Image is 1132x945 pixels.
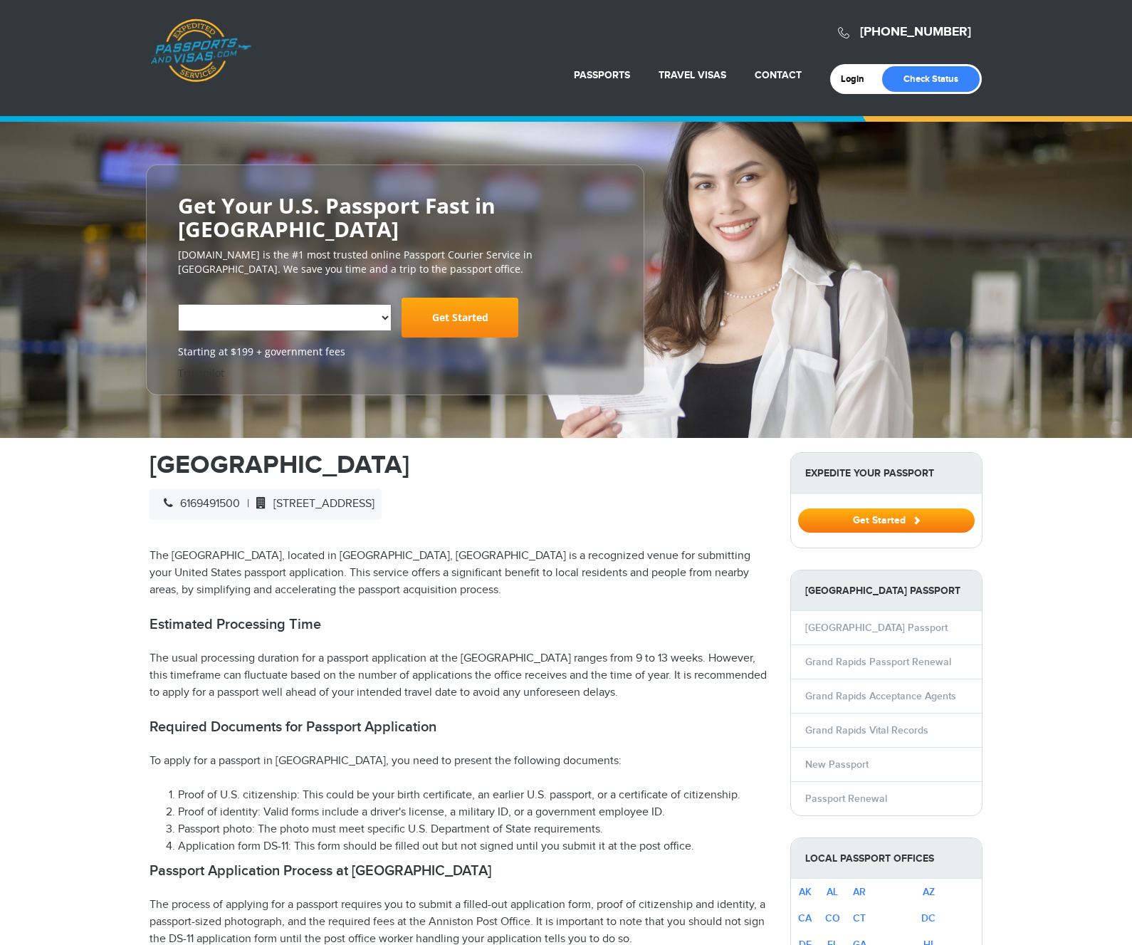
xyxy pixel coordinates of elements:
h1: [GEOGRAPHIC_DATA] [150,452,769,478]
a: Passports [574,69,630,81]
a: Travel Visas [659,69,726,81]
a: Get Started [798,514,975,526]
strong: Expedite Your Passport [791,453,982,494]
a: [GEOGRAPHIC_DATA] Passport [805,622,948,634]
a: CO [825,912,840,924]
p: The [GEOGRAPHIC_DATA], located in [GEOGRAPHIC_DATA], [GEOGRAPHIC_DATA] is a recognized venue for ... [150,548,769,599]
a: Check Status [882,66,980,92]
p: To apply for a passport in [GEOGRAPHIC_DATA], you need to present the following documents: [150,753,769,770]
strong: [GEOGRAPHIC_DATA] Passport [791,570,982,611]
a: Grand Rapids Acceptance Agents [805,690,956,702]
a: Grand Rapids Passport Renewal [805,656,951,668]
button: Get Started [798,508,975,533]
a: Contact [755,69,802,81]
a: AR [853,886,866,898]
span: [STREET_ADDRESS] [249,497,374,511]
a: Login [841,73,874,85]
a: Trustpilot [178,366,224,380]
div: | [150,489,382,520]
li: Proof of U.S. citizenship: This could be your birth certificate, an earlier U.S. passport, or a c... [178,787,769,804]
li: Application form DS-11: This form should be filled out but not signed until you submit it at the ... [178,838,769,855]
p: The usual processing duration for a passport application at the [GEOGRAPHIC_DATA] ranges from 9 t... [150,650,769,701]
a: DC [921,912,936,924]
a: AL [827,886,838,898]
a: AZ [923,886,935,898]
h2: Estimated Processing Time [150,616,769,633]
p: [DOMAIN_NAME] is the #1 most trusted online Passport Courier Service in [GEOGRAPHIC_DATA]. We sav... [178,248,612,276]
h2: Get Your U.S. Passport Fast in [GEOGRAPHIC_DATA] [178,194,612,241]
span: 6169491500 [157,497,240,511]
a: CT [853,912,866,924]
h2: Passport Application Process at [GEOGRAPHIC_DATA] [150,862,769,879]
h2: Required Documents for Passport Application [150,719,769,736]
a: Grand Rapids Vital Records [805,724,928,736]
a: Passport Renewal [805,793,887,805]
a: CA [798,912,812,924]
li: Proof of identity: Valid forms include a driver's license, a military ID, or a government employe... [178,804,769,821]
a: [PHONE_NUMBER] [860,24,971,40]
strong: Local Passport Offices [791,838,982,879]
a: Passports & [DOMAIN_NAME] [150,19,251,83]
a: New Passport [805,758,869,771]
li: Passport photo: The photo must meet specific U.S. Department of State requirements. [178,821,769,838]
a: AK [799,886,812,898]
span: Starting at $199 + government fees [178,345,612,359]
a: Get Started [402,298,518,338]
